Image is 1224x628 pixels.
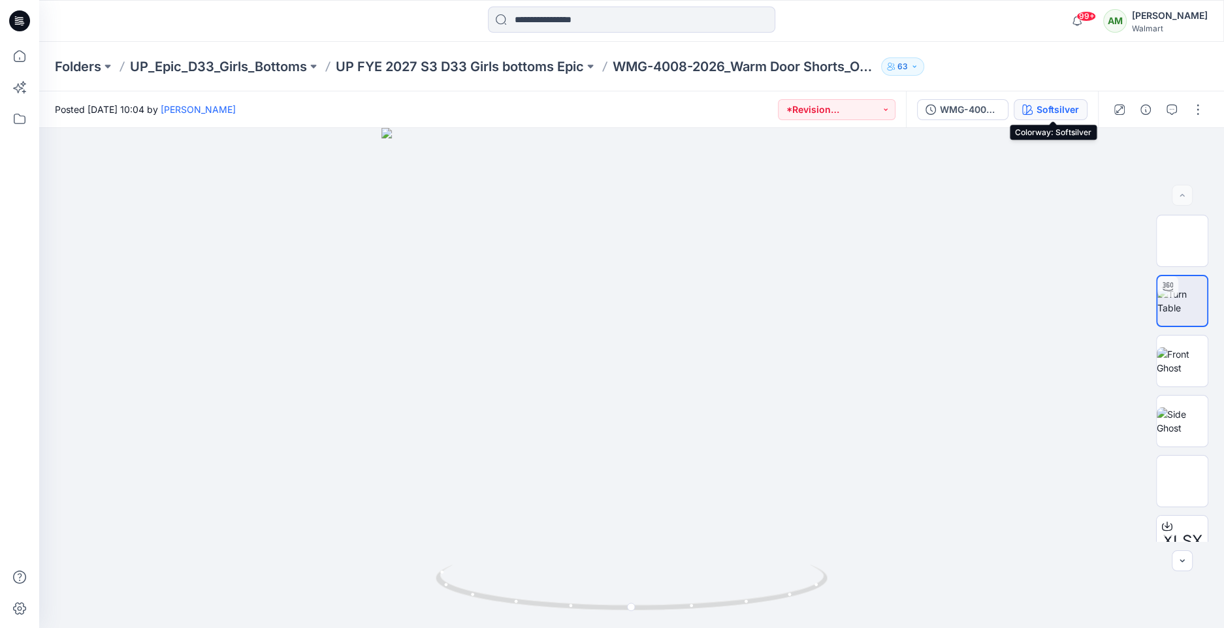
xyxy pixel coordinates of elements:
[897,59,908,74] p: 63
[1014,99,1087,120] button: Softsilver
[881,57,924,76] button: 63
[1076,11,1096,22] span: 99+
[55,102,236,116] span: Posted [DATE] 10:04 by
[940,102,1000,117] div: WMG-4008-2026_Rev1_Warm Door Shorts_Opt2_Full Colorway
[55,57,101,76] a: Folders
[1157,287,1207,315] img: Turn Table
[1157,347,1208,375] img: Front Ghost
[1163,529,1202,553] span: XLSX
[1103,9,1127,33] div: AM
[130,57,307,76] a: UP_Epic_D33_Girls_Bottoms
[1132,8,1208,24] div: [PERSON_NAME]
[161,104,236,115] a: [PERSON_NAME]
[1037,102,1079,117] div: Softsilver
[1135,99,1156,120] button: Details
[1132,24,1208,33] div: Walmart
[1157,407,1208,435] img: Side Ghost
[336,57,584,76] a: UP FYE 2027 S3 D33 Girls bottoms Epic
[613,57,876,76] p: WMG-4008-2026_Warm Door Shorts_Opt2
[917,99,1008,120] button: WMG-4008-2026_Rev1_Warm Door Shorts_Opt2_Full Colorway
